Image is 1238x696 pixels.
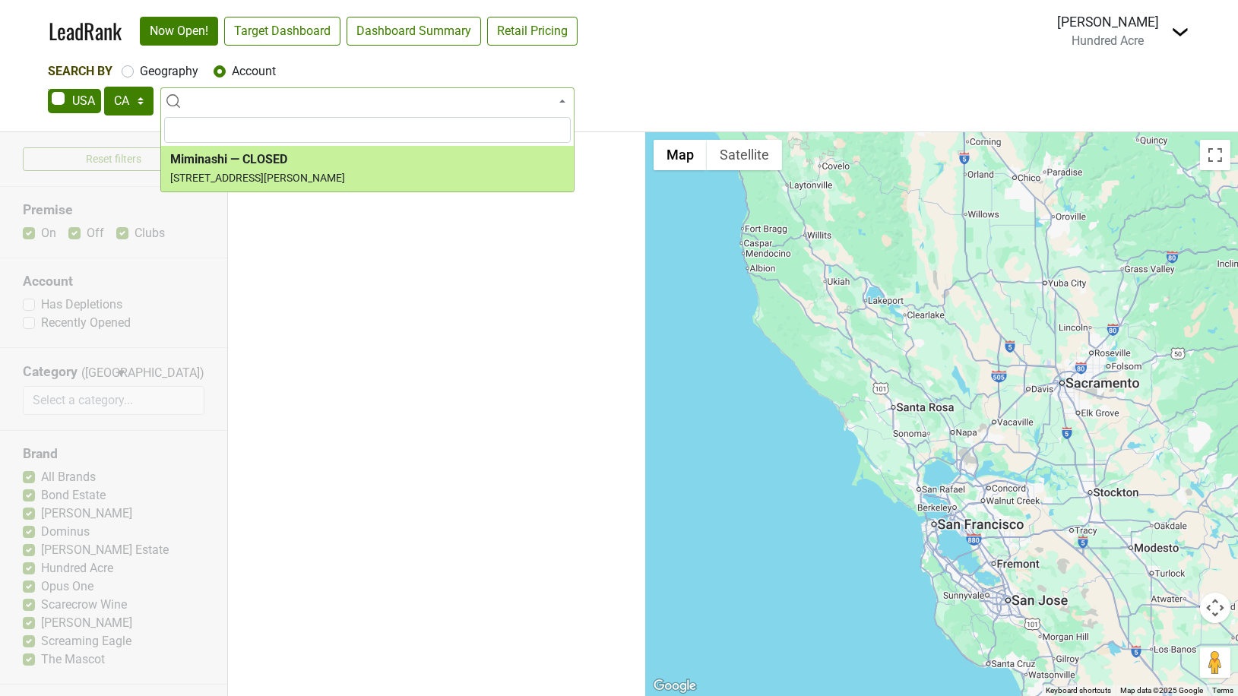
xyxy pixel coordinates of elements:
[1200,647,1230,678] button: Drag Pegman onto the map to open Street View
[707,140,782,170] button: Show satellite imagery
[1212,686,1233,694] a: Terms (opens in new tab)
[1200,140,1230,170] button: Toggle fullscreen view
[654,140,707,170] button: Show street map
[170,172,345,184] small: [STREET_ADDRESS][PERSON_NAME]
[1171,23,1189,41] img: Dropdown Menu
[1057,12,1159,32] div: [PERSON_NAME]
[347,17,481,46] a: Dashboard Summary
[170,152,287,166] b: Miminashi — CLOSED
[1200,593,1230,623] button: Map camera controls
[48,64,112,78] span: Search By
[487,17,578,46] a: Retail Pricing
[1120,686,1203,694] span: Map data ©2025 Google
[224,17,340,46] a: Target Dashboard
[1072,33,1145,48] span: Hundred Acre
[232,62,276,81] label: Account
[1046,685,1111,696] button: Keyboard shortcuts
[49,15,122,47] a: LeadRank
[650,676,700,696] img: Google
[140,17,218,46] a: Now Open!
[650,676,700,696] a: Open this area in Google Maps (opens a new window)
[140,62,198,81] label: Geography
